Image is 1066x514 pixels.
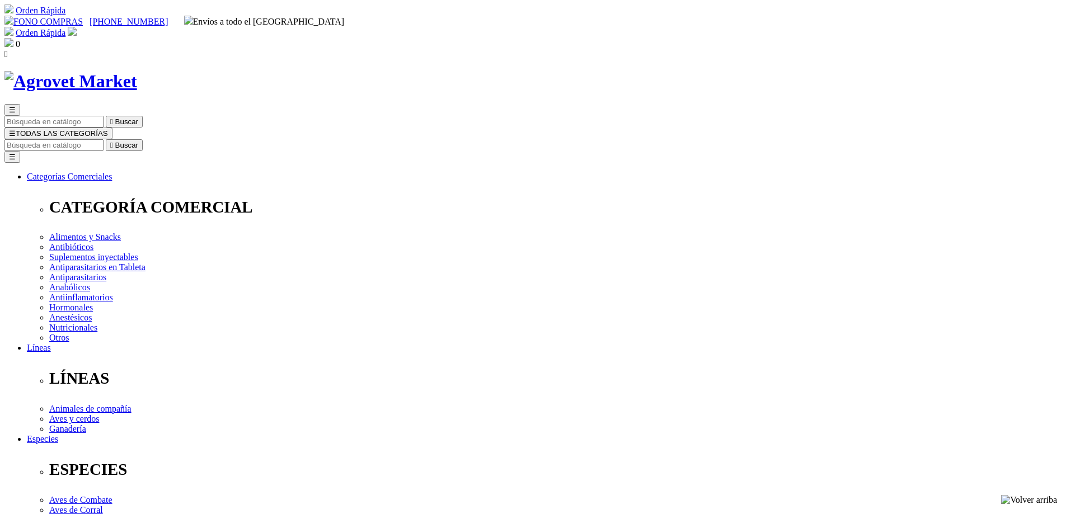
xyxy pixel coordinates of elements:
a: [PHONE_NUMBER] [90,17,168,26]
img: delivery-truck.svg [184,16,193,25]
a: Líneas [27,343,51,352]
a: Anabólicos [49,282,90,292]
span: Buscar [115,141,138,149]
a: Otros [49,333,69,342]
span: Envíos a todo el [GEOGRAPHIC_DATA] [184,17,345,26]
button: ☰ [4,151,20,163]
img: phone.svg [4,16,13,25]
a: Alimentos y Snacks [49,232,121,242]
a: Orden Rápida [16,6,65,15]
a: Hormonales [49,303,93,312]
span: Buscar [115,117,138,126]
a: Suplementos inyectables [49,252,138,262]
a: Animales de compañía [49,404,132,413]
span: ☰ [9,106,16,114]
a: Anestésicos [49,313,92,322]
p: ESPECIES [49,460,1062,479]
a: Ganadería [49,424,86,433]
a: Categorías Comerciales [27,172,112,181]
span: 0 [16,39,20,49]
img: shopping-cart.svg [4,4,13,13]
img: shopping-bag.svg [4,38,13,47]
a: Especies [27,434,58,444]
i:  [110,117,113,126]
input: Buscar [4,139,104,151]
button:  Buscar [106,116,143,128]
a: Aves y cerdos [49,414,99,423]
img: shopping-cart.svg [4,27,13,36]
a: Antiinflamatorios [49,293,113,302]
a: Acceda a su cuenta de cliente [68,28,77,37]
img: user.svg [68,27,77,36]
a: Nutricionales [49,323,97,332]
a: FONO COMPRAS [4,17,83,26]
img: Agrovet Market [4,71,137,92]
a: Orden Rápida [16,28,65,37]
a: Antiparasitarios [49,272,106,282]
button: ☰ [4,104,20,116]
p: LÍNEAS [49,369,1062,388]
button:  Buscar [106,139,143,151]
img: Volver arriba [1001,495,1057,505]
input: Buscar [4,116,104,128]
span: ☰ [9,129,16,138]
a: Aves de Combate [49,495,112,504]
p: CATEGORÍA COMERCIAL [49,198,1062,216]
i:  [4,49,8,59]
i:  [110,141,113,149]
a: Antiparasitarios en Tableta [49,262,145,272]
button: ☰TODAS LAS CATEGORÍAS [4,128,112,139]
a: Antibióticos [49,242,93,252]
